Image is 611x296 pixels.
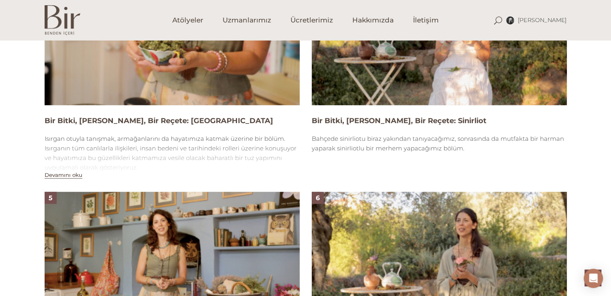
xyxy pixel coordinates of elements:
span: Ücretlerimiz [290,16,333,25]
span: Uzmanlarımız [223,16,271,25]
span: 6 [316,194,320,202]
span: Atölyeler [172,16,203,25]
span: Hakkımızda [352,16,394,25]
span: İletişim [413,16,439,25]
h4: Bir Bitki, [PERSON_NAME], Bir Reçete: [GEOGRAPHIC_DATA] [45,116,300,126]
button: Devamını oku [45,172,82,178]
span: 5 [49,194,53,202]
div: Open Intercom Messenger [584,269,603,288]
span: [PERSON_NAME] [518,16,567,24]
div: Isırgan otuyla tanışmak, armağanlarını da hayatımıza katmak üzerine bir bölüm. Isırganın tüm canl... [45,134,300,172]
div: Bahçede sinirliotu biraz yakından tanıyacağımız, sonrasında da mutfakta bir harman yaparak sinirl... [312,134,567,153]
h4: Bir Bitki, [PERSON_NAME], Bir Reçete: Sinirliot [312,116,567,126]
